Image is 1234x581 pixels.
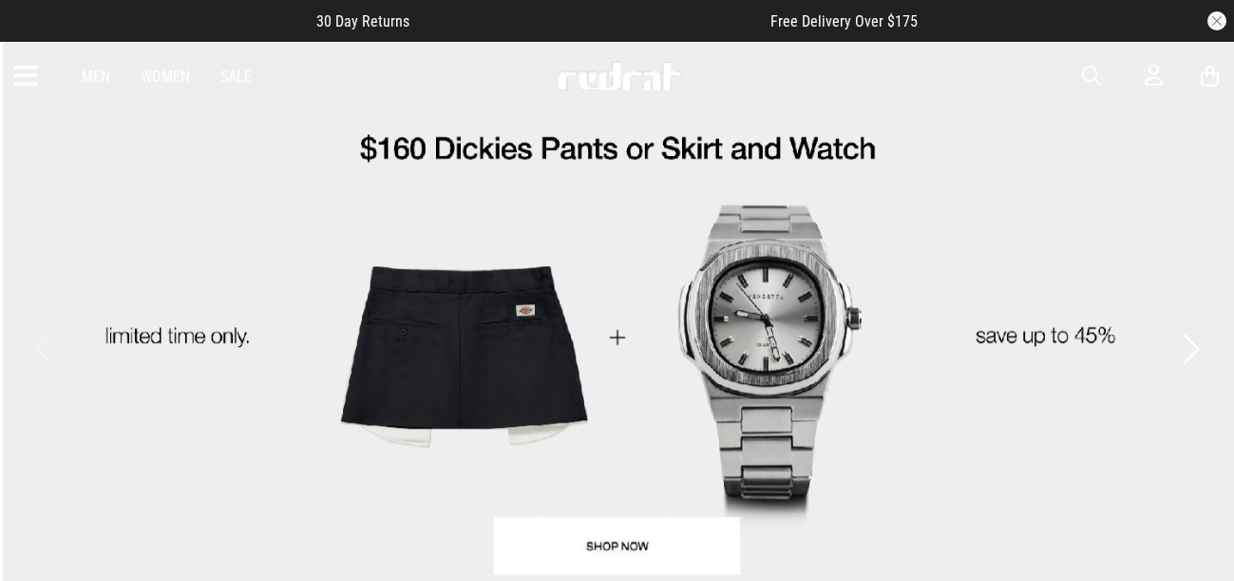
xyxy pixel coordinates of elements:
span: 30 Day Returns [316,12,409,30]
a: Men [82,68,110,86]
a: Women [141,68,190,86]
img: Redrat logo [557,62,682,90]
iframe: Customer reviews powered by Trustpilot [447,11,732,30]
button: Next slide [1178,328,1204,370]
a: Sale [220,68,252,86]
span: Free Delivery Over $175 [770,12,918,30]
button: Previous slide [30,328,56,370]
